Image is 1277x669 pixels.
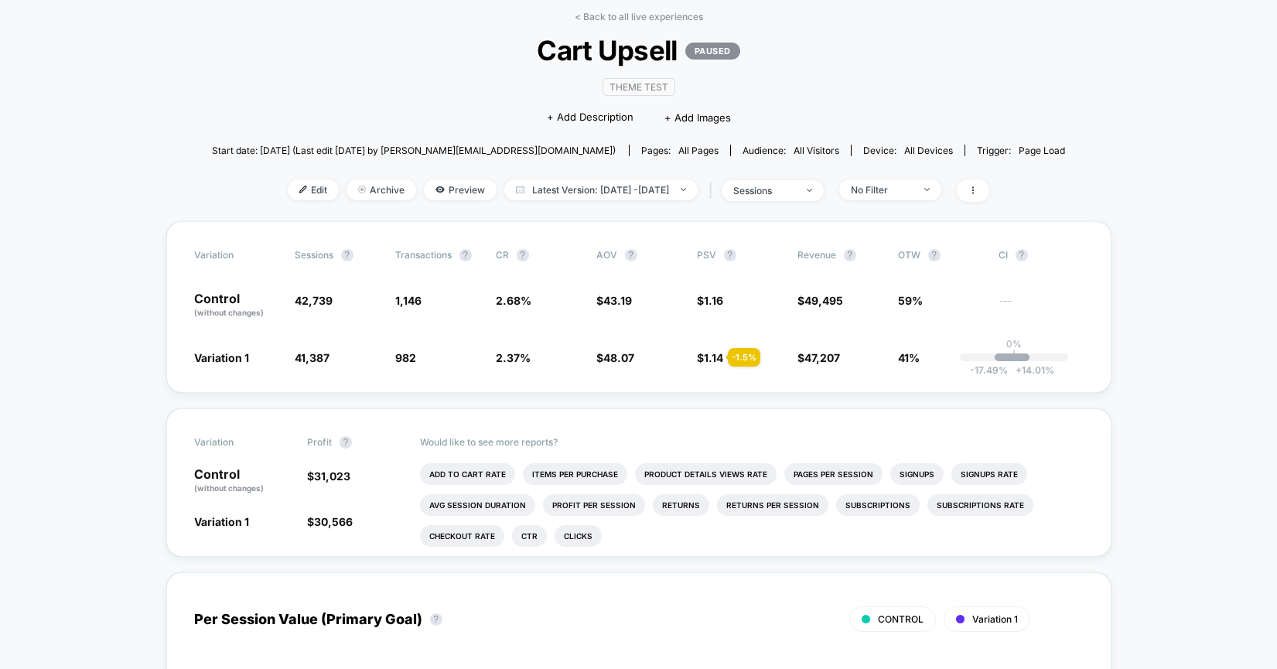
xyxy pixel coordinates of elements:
p: 0% [1006,338,1022,350]
span: 2.37 % [496,351,531,364]
span: $ [797,294,843,307]
span: + [1016,364,1022,376]
span: $ [596,351,634,364]
span: 2.68 % [496,294,531,307]
li: Signups [890,463,944,485]
span: $ [797,351,840,364]
li: Add To Cart Rate [420,463,515,485]
li: Signups Rate [951,463,1027,485]
li: Subscriptions [836,494,920,516]
span: Archive [347,179,416,200]
span: Preview [424,179,497,200]
span: 14.01 % [1008,364,1054,376]
li: Clicks [555,525,602,547]
span: 59% [898,294,923,307]
span: Page Load [1019,145,1065,156]
p: Control [194,468,292,494]
span: All Visitors [794,145,839,156]
div: Trigger: [977,145,1065,156]
div: - 1.5 % [728,348,760,367]
span: Device: [851,145,965,156]
button: ? [340,436,352,449]
span: Variation 1 [194,351,249,364]
button: ? [430,613,442,626]
li: Checkout Rate [420,525,504,547]
span: + Add Description [547,110,633,125]
img: end [807,189,812,192]
img: calendar [516,186,524,193]
span: Start date: [DATE] (Last edit [DATE] by [PERSON_NAME][EMAIL_ADDRESS][DOMAIN_NAME]) [212,145,616,156]
img: end [924,188,930,191]
span: 1.16 [704,294,723,307]
button: ? [928,249,941,261]
span: 49,495 [804,294,843,307]
li: Returns Per Session [717,494,828,516]
span: 1,146 [395,294,422,307]
a: < Back to all live experiences [575,11,703,22]
img: end [681,188,686,191]
span: $ [697,294,723,307]
button: ? [459,249,472,261]
span: -17.49 % [970,364,1008,376]
li: Pages Per Session [784,463,883,485]
span: CR [496,249,509,261]
span: Variation [194,436,279,449]
span: (without changes) [194,308,264,317]
button: ? [517,249,529,261]
p: Would like to see more reports? [420,436,1084,448]
li: Profit Per Session [543,494,645,516]
li: Items Per Purchase [523,463,627,485]
li: Returns [653,494,709,516]
span: AOV [596,249,617,261]
span: Variation 1 [972,613,1018,625]
span: all pages [678,145,719,156]
span: $ [697,351,723,364]
p: Control [194,292,279,319]
span: 42,739 [295,294,333,307]
span: 31,023 [314,469,350,483]
span: Profit [307,436,332,448]
span: 48.07 [603,351,634,364]
li: Avg Session Duration [420,494,535,516]
img: edit [299,186,307,193]
span: 30,566 [314,515,353,528]
span: $ [307,469,350,483]
span: CONTROL [878,613,924,625]
span: Transactions [395,249,452,261]
button: ? [1016,249,1028,261]
span: 982 [395,351,416,364]
button: ? [844,249,856,261]
div: Pages: [641,145,719,156]
span: PSV [697,249,716,261]
span: 43.19 [603,294,632,307]
span: $ [596,294,632,307]
span: 41% [898,351,920,364]
button: ? [625,249,637,261]
span: CI [999,249,1084,261]
li: Product Details Views Rate [635,463,777,485]
span: Variation [194,249,279,261]
span: Latest Version: [DATE] - [DATE] [504,179,698,200]
span: OTW [898,249,983,261]
span: Revenue [797,249,836,261]
span: Sessions [295,249,333,261]
span: --- [999,296,1084,319]
span: + Add Images [664,111,731,124]
span: all devices [904,145,953,156]
span: Theme Test [603,78,675,96]
span: $ [307,515,353,528]
span: 1.14 [704,351,723,364]
li: Subscriptions Rate [927,494,1033,516]
div: No Filter [851,184,913,196]
span: 41,387 [295,351,329,364]
button: ? [341,249,353,261]
span: 47,207 [804,351,840,364]
p: | [1012,350,1016,361]
p: PAUSED [685,43,740,60]
span: Variation 1 [194,515,249,528]
span: Cart Upsell [254,34,1023,67]
div: sessions [733,185,795,196]
li: Ctr [512,525,547,547]
button: ? [724,249,736,261]
span: | [705,179,722,202]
